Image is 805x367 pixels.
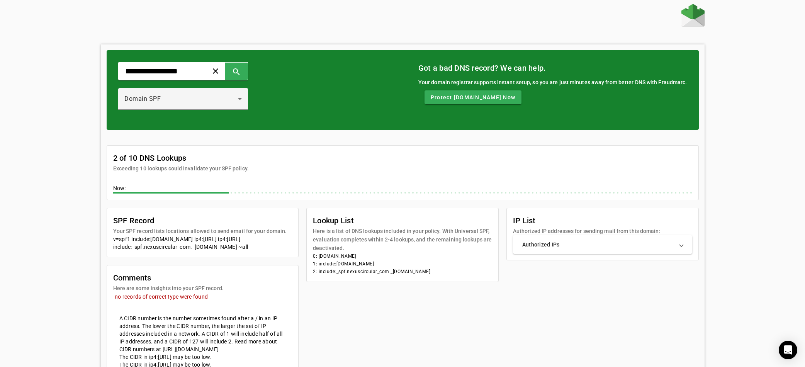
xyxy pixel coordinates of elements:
[418,78,687,87] div: Your domain registrar supports instant setup, so you are just minutes away from better DNS with F...
[681,4,705,27] img: Fraudmarc Logo
[779,341,797,359] div: Open Intercom Messenger
[513,227,661,235] mat-card-subtitle: Authorized IP addresses for sending mail from this domain:
[113,353,292,361] mat-card-content: The CIDR in ip4:[URL] may be too low.
[313,260,492,268] li: 1: include:[DOMAIN_NAME]
[431,93,515,101] span: Protect [DOMAIN_NAME] Now
[113,272,224,284] mat-card-title: Comments
[113,292,292,301] mat-error: -no records of correct type were found
[313,268,492,275] li: 2: include:_spf.nexuscircular_com._[DOMAIN_NAME]
[313,252,492,260] li: 0: [DOMAIN_NAME]
[124,95,161,102] span: Domain SPF
[425,90,521,104] button: Protect [DOMAIN_NAME] Now
[113,152,249,164] mat-card-title: 2 of 10 DNS Lookups
[313,227,492,252] mat-card-subtitle: Here is a list of DNS lookups included in your policy. With Universal SPF, evaluation completes w...
[113,184,692,194] div: Now:
[113,214,287,227] mat-card-title: SPF Record
[113,284,224,292] mat-card-subtitle: Here are some insights into your SPF record.
[113,227,287,235] mat-card-subtitle: Your SPF record lists locations allowed to send email for your domain.
[513,235,692,254] mat-expansion-panel-header: Authorized IPs
[113,235,292,251] div: v=spf1 include:[DOMAIN_NAME] ip4:[URL] ip4:[URL] include:_spf.nexuscircular_com._[DOMAIN_NAME] ~all
[522,241,674,248] mat-panel-title: Authorized IPs
[113,164,249,173] mat-card-subtitle: Exceeding 10 lookups could invalidate your SPF policy.
[513,214,661,227] mat-card-title: IP List
[681,4,705,29] a: Home
[313,214,492,227] mat-card-title: Lookup List
[113,308,292,353] mat-card-content: A CIDR number is the number sometimes found after a / in an IP address. The lower the CIDR number...
[418,62,687,74] mat-card-title: Got a bad DNS record? We can help.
